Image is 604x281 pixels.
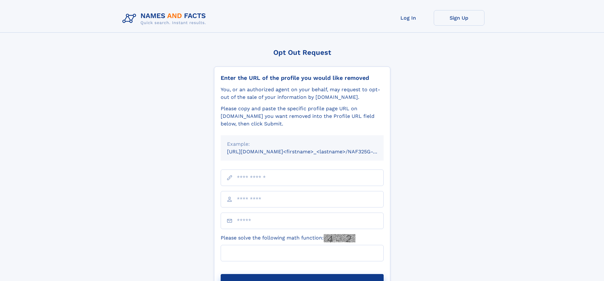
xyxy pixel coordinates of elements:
[221,74,384,81] div: Enter the URL of the profile you would like removed
[120,10,211,27] img: Logo Names and Facts
[434,10,484,26] a: Sign Up
[383,10,434,26] a: Log In
[221,86,384,101] div: You, or an authorized agent on your behalf, may request to opt-out of the sale of your informatio...
[214,48,390,56] div: Opt Out Request
[221,105,384,128] div: Please copy and paste the specific profile page URL on [DOMAIN_NAME] you want removed into the Pr...
[227,149,396,155] small: [URL][DOMAIN_NAME]<firstname>_<lastname>/NAF325G-xxxxxxxx
[227,140,377,148] div: Example:
[221,234,355,242] label: Please solve the following math function:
